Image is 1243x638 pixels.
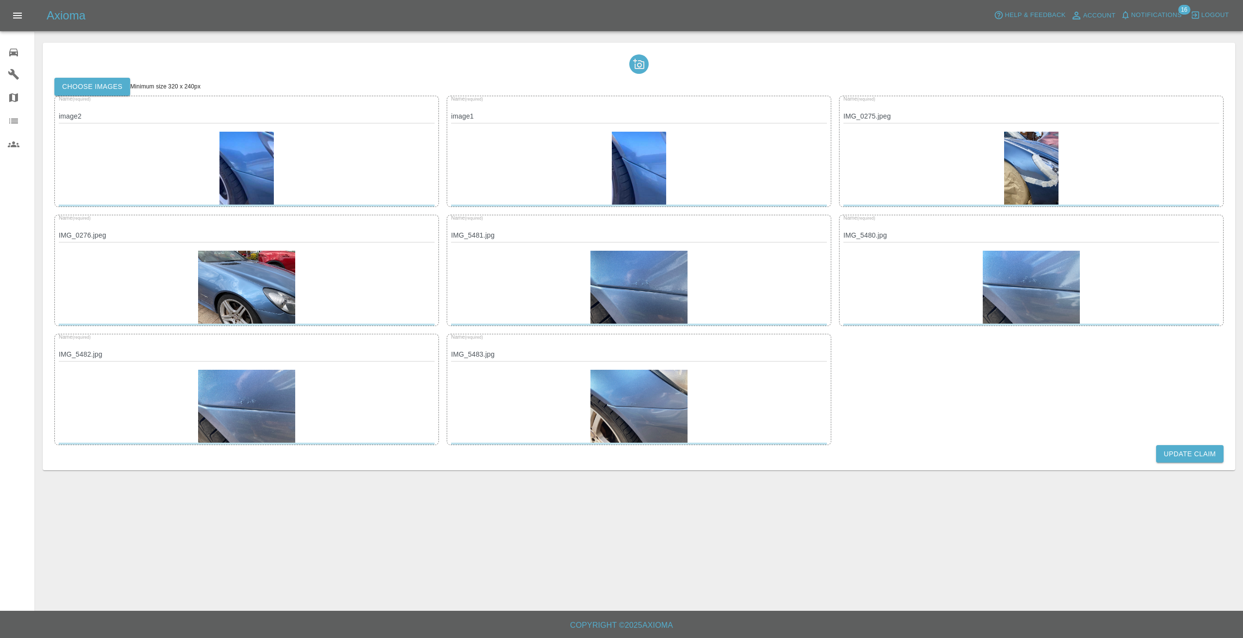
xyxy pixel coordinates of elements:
[59,96,91,102] span: Name
[857,97,875,101] small: (required)
[1156,445,1224,463] button: Update Claim
[1068,8,1118,23] a: Account
[130,83,201,90] span: Minimum size 320 x 240px
[6,4,29,27] button: Open drawer
[72,216,90,220] small: (required)
[451,96,483,102] span: Name
[465,97,483,101] small: (required)
[8,619,1235,632] h6: Copyright © 2025 Axioma
[843,215,875,221] span: Name
[465,216,483,220] small: (required)
[451,334,483,340] span: Name
[59,334,91,340] span: Name
[1118,8,1184,23] button: Notifications
[47,8,85,23] h5: Axioma
[1131,10,1182,21] span: Notifications
[1201,10,1229,21] span: Logout
[857,216,875,220] small: (required)
[72,335,90,339] small: (required)
[843,96,875,102] span: Name
[54,78,130,96] label: Choose images
[72,97,90,101] small: (required)
[451,215,483,221] span: Name
[991,8,1068,23] button: Help & Feedback
[1188,8,1231,23] button: Logout
[59,215,91,221] span: Name
[1178,5,1190,15] span: 16
[465,335,483,339] small: (required)
[1005,10,1065,21] span: Help & Feedback
[1083,10,1116,21] span: Account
